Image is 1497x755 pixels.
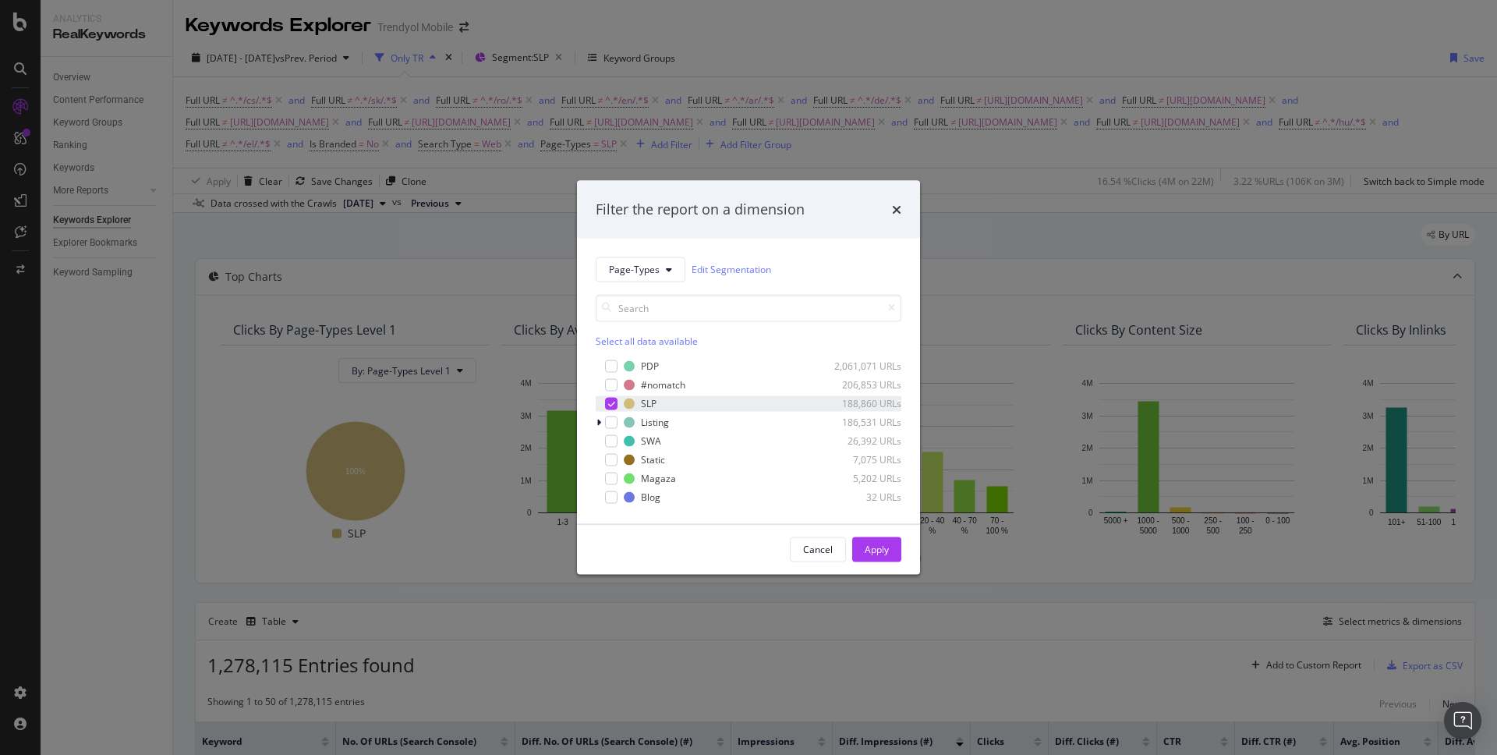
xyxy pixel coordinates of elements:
div: SWA [641,434,661,448]
button: Page-Types [596,257,685,282]
div: Static [641,453,665,466]
div: 2,061,071 URLs [825,360,901,373]
div: 186,531 URLs [825,416,901,429]
div: 5,202 URLs [825,472,901,485]
div: 32 URLs [825,491,901,504]
div: Blog [641,491,660,504]
div: #nomatch [641,378,685,392]
a: Edit Segmentation [692,261,771,278]
div: 206,853 URLs [825,378,901,392]
div: Cancel [803,543,833,556]
div: Apply [865,543,889,556]
div: Listing [641,416,669,429]
input: Search [596,294,901,321]
div: Select all data available [596,334,901,347]
button: Apply [852,537,901,562]
div: 188,860 URLs [825,397,901,410]
div: PDP [641,360,659,373]
span: Page-Types [609,263,660,276]
div: Filter the report on a dimension [596,200,805,220]
div: SLP [641,397,656,410]
div: Magaza [641,472,676,485]
div: Open Intercom Messenger [1444,702,1481,739]
div: modal [577,181,920,575]
div: times [892,200,901,220]
button: Cancel [790,537,846,562]
div: 7,075 URLs [825,453,901,466]
div: 26,392 URLs [825,434,901,448]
